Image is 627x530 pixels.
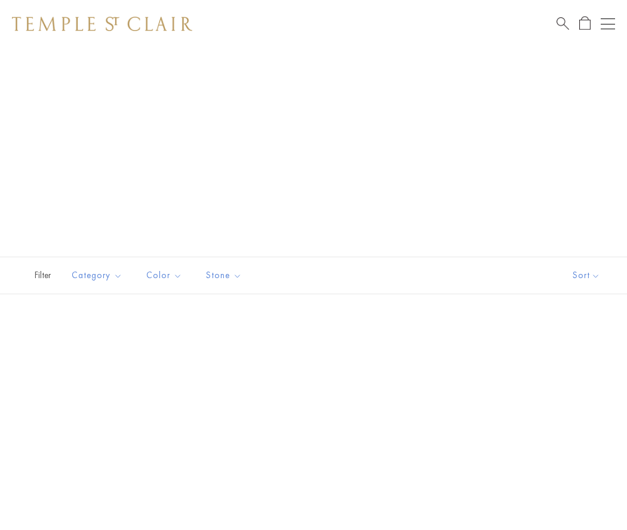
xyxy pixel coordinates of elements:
[140,268,191,283] span: Color
[12,17,192,31] img: Temple St. Clair
[579,16,591,31] a: Open Shopping Bag
[66,268,131,283] span: Category
[546,257,627,294] button: Show sort by
[197,262,251,289] button: Stone
[137,262,191,289] button: Color
[200,268,251,283] span: Stone
[601,17,615,31] button: Open navigation
[63,262,131,289] button: Category
[557,16,569,31] a: Search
